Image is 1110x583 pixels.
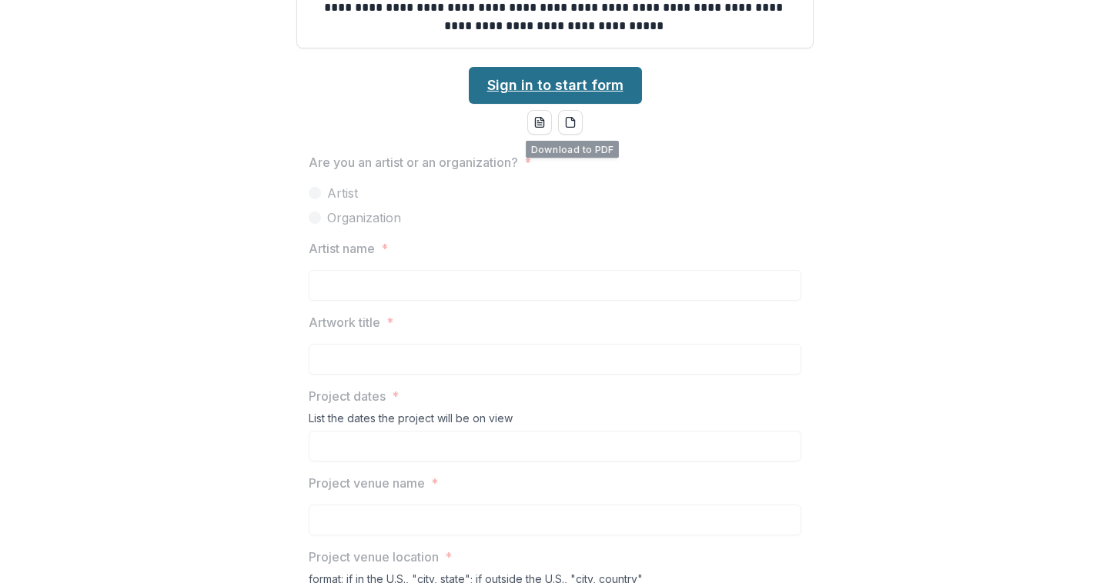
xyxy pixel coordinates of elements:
[309,387,386,405] p: Project dates
[309,548,439,566] p: Project venue location
[327,184,358,202] span: Artist
[309,474,425,492] p: Project venue name
[309,153,518,172] p: Are you an artist or an organization?
[309,411,801,431] div: List the dates the project will be on view
[469,67,642,104] a: Sign in to start form
[309,313,380,331] p: Artwork title
[527,110,552,135] button: word-download
[558,110,583,135] button: pdf-download
[327,208,401,227] span: Organization
[309,239,375,258] p: Artist name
